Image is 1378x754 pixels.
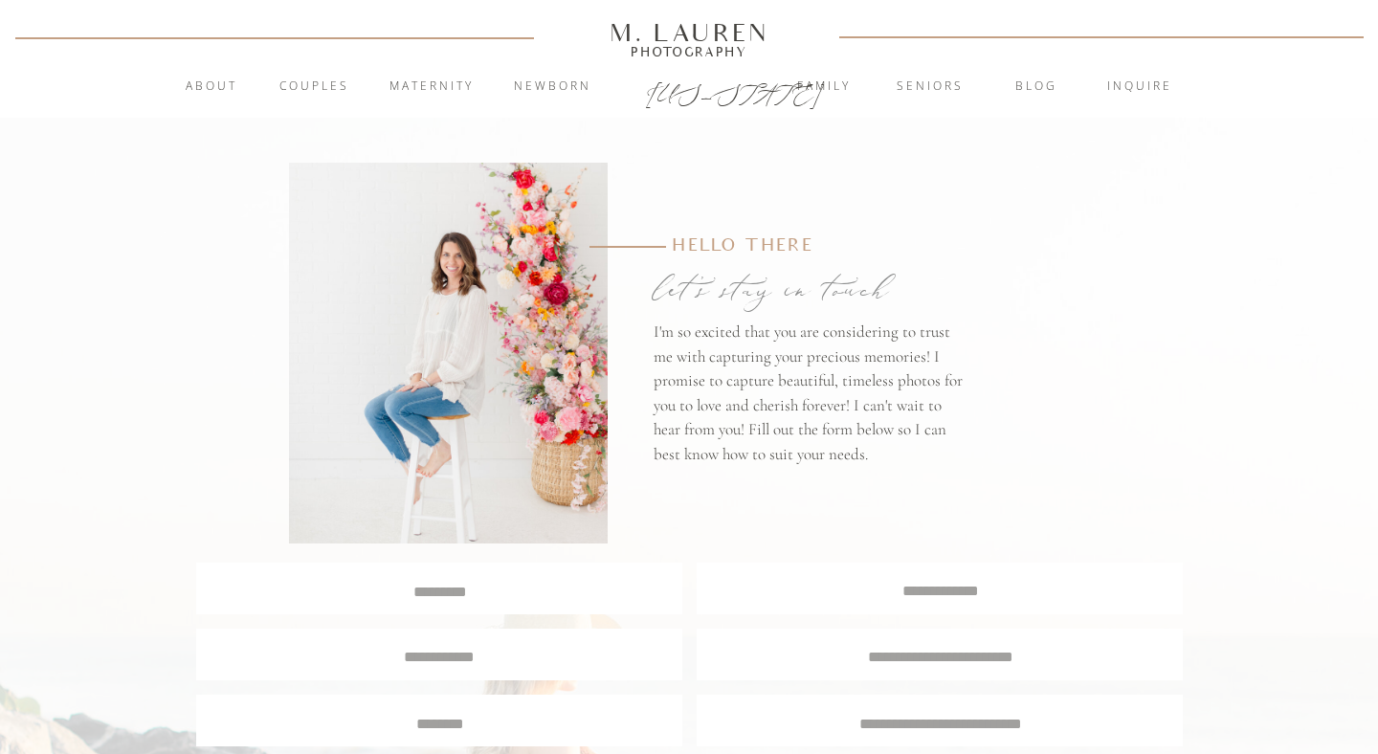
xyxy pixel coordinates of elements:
a: Family [772,78,876,97]
a: M. Lauren [552,22,826,43]
a: blog [985,78,1088,97]
a: Couples [262,78,366,97]
p: let's stay in touch [654,263,967,315]
a: [US_STATE] [646,78,733,101]
a: Photography [601,47,777,56]
a: Seniors [878,78,982,97]
a: inquire [1088,78,1191,97]
p: Hello there [672,233,919,263]
a: Maternity [380,78,483,97]
p: I'm so excited that you are considering to trust me with capturing your precious memories! I prom... [654,320,968,482]
a: About [174,78,248,97]
a: Newborn [500,78,604,97]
